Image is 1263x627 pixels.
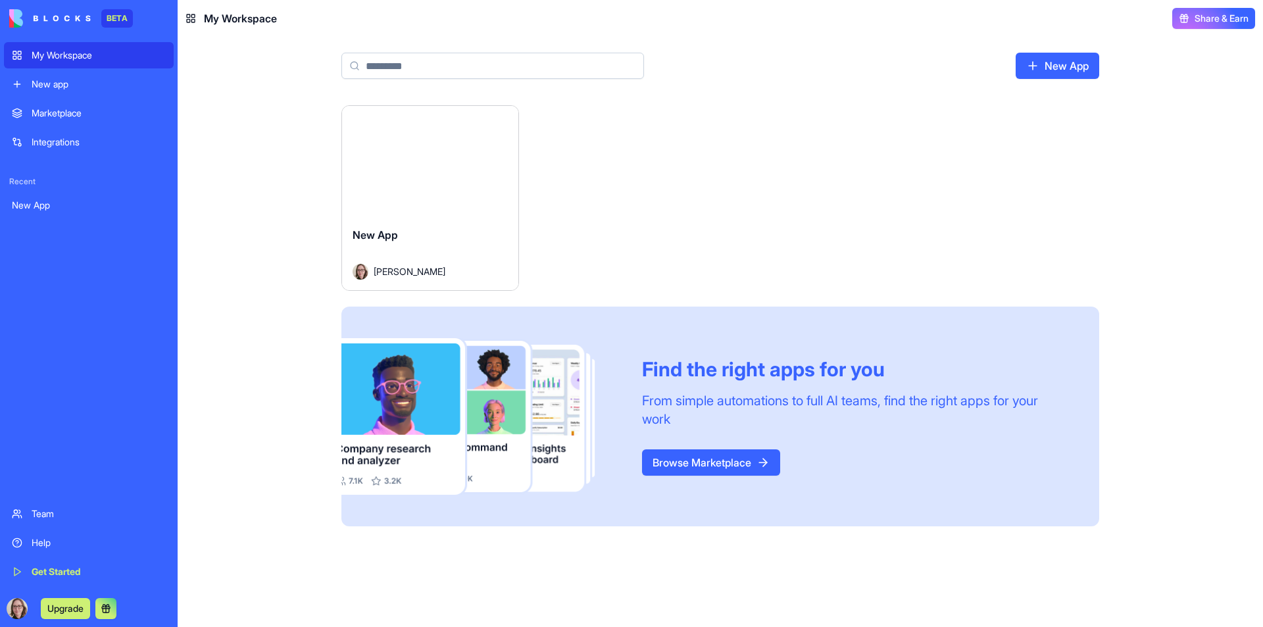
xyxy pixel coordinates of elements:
[1195,12,1249,25] span: Share & Earn
[353,228,398,241] span: New App
[32,507,166,520] div: Team
[4,192,174,218] a: New App
[41,601,90,614] a: Upgrade
[101,9,133,28] div: BETA
[7,598,28,619] img: ACg8ocJNAarKp1X5rw3tMgLnykhzzCuHUKnX9C1ikrFx_sjzskpp16v2=s96-c
[4,176,174,187] span: Recent
[4,100,174,126] a: Marketplace
[4,501,174,527] a: Team
[9,9,133,28] a: BETA
[9,9,91,28] img: logo
[32,78,166,91] div: New app
[353,264,368,280] img: Avatar
[374,264,445,278] span: [PERSON_NAME]
[1016,53,1099,79] a: New App
[4,129,174,155] a: Integrations
[32,107,166,120] div: Marketplace
[4,559,174,585] a: Get Started
[341,338,621,495] img: Frame_181_egmpey.png
[32,536,166,549] div: Help
[4,530,174,556] a: Help
[41,598,90,619] button: Upgrade
[32,565,166,578] div: Get Started
[12,199,166,212] div: New App
[1172,8,1255,29] button: Share & Earn
[32,136,166,149] div: Integrations
[642,391,1068,428] div: From simple automations to full AI teams, find the right apps for your work
[204,11,277,26] span: My Workspace
[642,357,1068,381] div: Find the right apps for you
[642,449,780,476] a: Browse Marketplace
[4,71,174,97] a: New app
[341,105,519,291] a: New AppAvatar[PERSON_NAME]
[32,49,166,62] div: My Workspace
[4,42,174,68] a: My Workspace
